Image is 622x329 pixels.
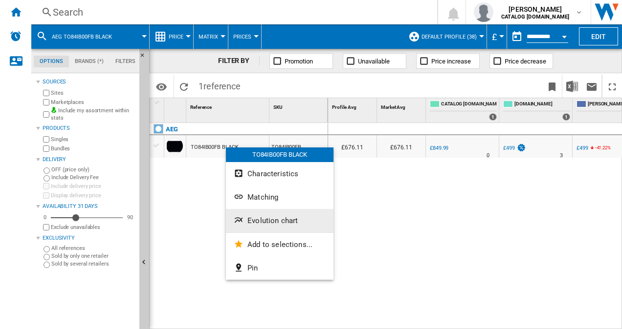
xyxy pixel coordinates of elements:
span: Evolution chart [247,216,298,225]
div: TO84IB00FB BLACK [226,147,333,162]
button: Add to selections... [226,233,333,256]
button: Characteristics [226,162,333,185]
button: Pin... [226,256,333,280]
span: Pin [247,264,258,272]
button: Matching [226,185,333,209]
span: Characteristics [247,169,298,178]
button: Evolution chart [226,209,333,232]
span: Add to selections... [247,240,312,249]
span: Matching [247,193,278,202]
